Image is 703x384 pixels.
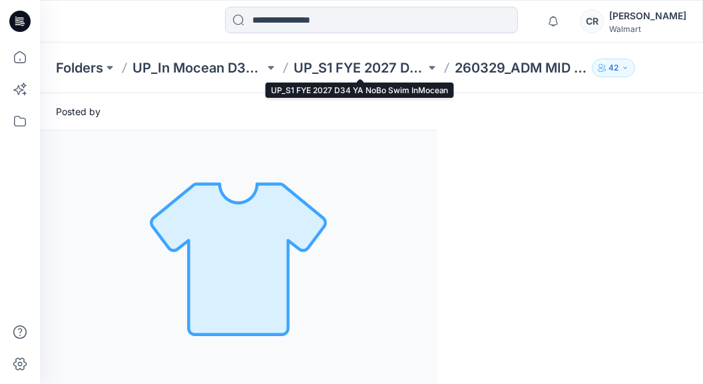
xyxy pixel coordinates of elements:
[609,8,686,24] div: [PERSON_NAME]
[56,104,101,118] span: Posted by
[294,59,425,77] a: UP_S1 FYE 2027 D34 YA NoBo Swim InMocean
[56,59,103,77] a: Folders
[609,24,686,34] div: Walmart
[145,164,332,351] img: No Outline
[580,9,604,33] div: CR
[608,61,618,75] p: 42
[132,59,264,77] a: UP_In Mocean D34 YA NoBo Swim
[455,59,586,77] p: 260329_ADM MID RISE EXTRA HIGH LEG CHEEKY
[592,59,635,77] button: 42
